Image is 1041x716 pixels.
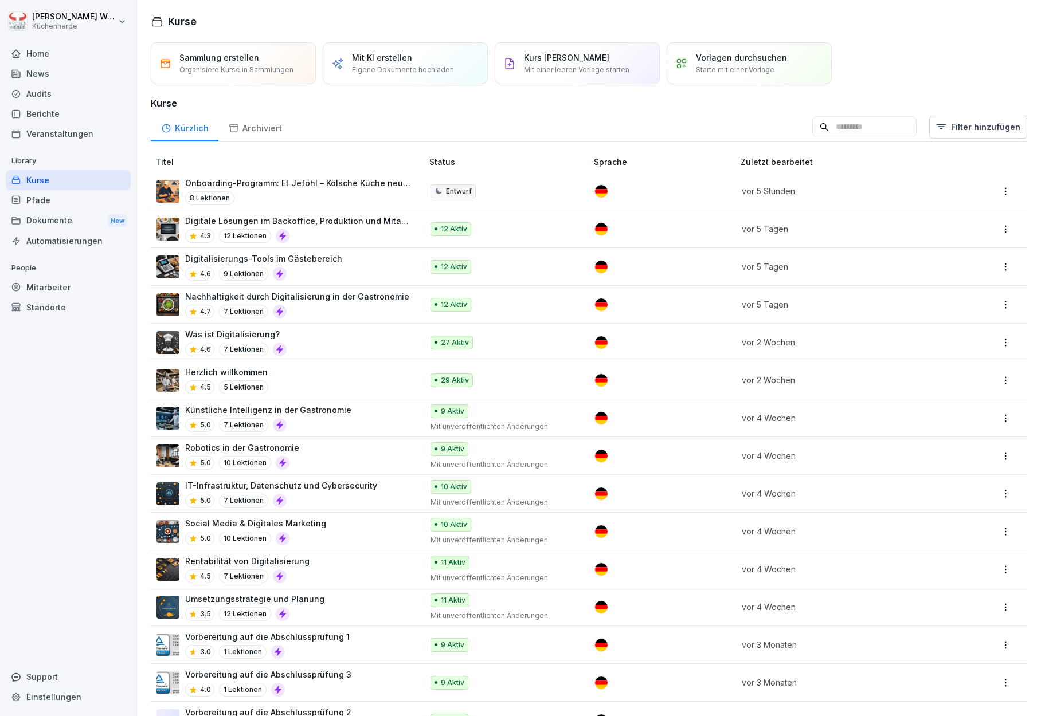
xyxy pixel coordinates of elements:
img: beunn5n55mp59b8rkywsd0ne.png [156,444,179,467]
p: 1 Lektionen [219,683,267,697]
a: Audits [6,84,131,104]
a: Home [6,44,131,64]
img: y5x905sgboivdubjhbpi2xxs.png [156,331,179,354]
p: 9 Lektionen [219,267,268,281]
p: Vorbereitung auf die Abschlussprüfung 3 [185,668,351,680]
div: Dokumente [6,210,131,231]
p: 4.7 [200,306,211,317]
p: Sammlung erstellen [179,52,259,64]
img: de.svg [595,336,608,349]
p: vor 3 Monaten [742,639,940,651]
p: 12 Lektionen [219,229,271,243]
p: vor 4 Wochen [742,412,940,424]
p: Mit unveröffentlichten Änderungen [431,497,576,508]
p: 9 Aktiv [441,678,464,688]
img: xu6l737wakikim15m16l3o4n.png [156,180,179,203]
img: de.svg [595,525,608,538]
p: People [6,259,131,277]
p: Starte mit einer Vorlage [696,65,774,75]
img: u5o6hwt2vfcozzv2rxj2ipth.png [156,255,179,278]
p: 10 Aktiv [441,482,467,492]
a: Automatisierungen [6,231,131,251]
a: Standorte [6,297,131,317]
p: Künstliche Intelligenz in der Gastronomie [185,404,351,416]
p: Onboarding-Programm: Et Jeföhl – Kölsche Küche neu gedacht [185,177,411,189]
p: Digitale Lösungen im Backoffice, Produktion und Mitarbeiter [185,215,411,227]
p: Rentabilität von Digitalisierung [185,555,310,567]
p: vor 5 Tagen [742,261,940,273]
p: 4.6 [200,269,211,279]
h3: Kurse [151,96,1027,110]
p: Sprache [594,156,736,168]
p: Organisiere Kurse in Sammlungen [179,65,293,75]
p: Titel [155,156,425,168]
img: b4v4bxp9jqg7hrh1pj61uj98.png [156,293,179,316]
p: 5.0 [200,533,211,544]
p: 9 Aktiv [441,406,464,416]
p: Herzlich willkommen [185,366,268,378]
p: 11 Aktiv [441,595,465,605]
img: idnluj06p1d8bvcm9586ib54.png [156,520,179,543]
img: de.svg [595,676,608,689]
p: vor 2 Wochen [742,336,940,348]
a: News [6,64,131,84]
p: 5.0 [200,458,211,468]
p: 5 Lektionen [219,380,268,394]
div: Support [6,667,131,687]
p: vor 4 Wochen [742,450,940,462]
img: de.svg [595,450,608,462]
p: 29 Aktiv [441,375,469,385]
p: 4.0 [200,684,211,695]
p: 7 Lektionen [219,494,268,508]
p: 12 Aktiv [441,262,467,272]
p: Mit unveröffentlichten Änderungen [431,573,576,583]
p: 10 Lektionen [219,456,271,470]
a: Berichte [6,104,131,124]
img: fmbjcirjdenghiishzs6d9k0.png [156,596,179,619]
img: de.svg [595,412,608,424]
p: vor 5 Tagen [742,223,940,235]
p: Mit unveröffentlichten Änderungen [431,422,576,432]
img: t179n2i8kdp9plwsoozhuqvz.png [156,671,179,694]
p: Mit unveröffentlichten Änderungen [431,611,576,621]
p: Mit unveröffentlichten Änderungen [431,535,576,545]
p: Library [6,152,131,170]
img: de.svg [595,261,608,273]
p: vor 2 Wochen [742,374,940,386]
p: Social Media & Digitales Marketing [185,517,326,529]
a: Einstellungen [6,687,131,707]
div: New [108,214,127,227]
a: Veranstaltungen [6,124,131,144]
p: 1 Lektionen [219,645,267,659]
p: IT-Infrastruktur, Datenschutz und Cybersecurity [185,479,377,491]
p: Was ist Digitalisierung? [185,328,287,340]
img: de.svg [595,601,608,613]
a: Kurse [6,170,131,190]
p: Mit KI erstellen [352,52,412,64]
a: DokumenteNew [6,210,131,231]
img: de.svg [595,185,608,198]
img: f56tjaoqzv3sbdd4hjqdf53s.png [156,482,179,505]
p: Status [429,156,590,168]
p: vor 4 Wochen [742,525,940,537]
p: 9 Aktiv [441,444,464,454]
p: 3.0 [200,647,211,657]
button: Filter hinzufügen [929,116,1027,139]
p: Kurs [PERSON_NAME] [524,52,609,64]
p: vor 3 Monaten [742,676,940,689]
p: Vorlagen durchsuchen [696,52,787,64]
p: 7 Lektionen [219,418,268,432]
p: vor 4 Wochen [742,563,940,575]
p: 12 Lektionen [219,607,271,621]
p: 11 Aktiv [441,557,465,568]
img: s58p4tk7j65zrcqyl2up43sg.png [156,558,179,581]
a: Kürzlich [151,112,218,141]
img: f6jfeywlzi46z76yezuzl69o.png [156,369,179,392]
p: 10 Lektionen [219,532,271,545]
